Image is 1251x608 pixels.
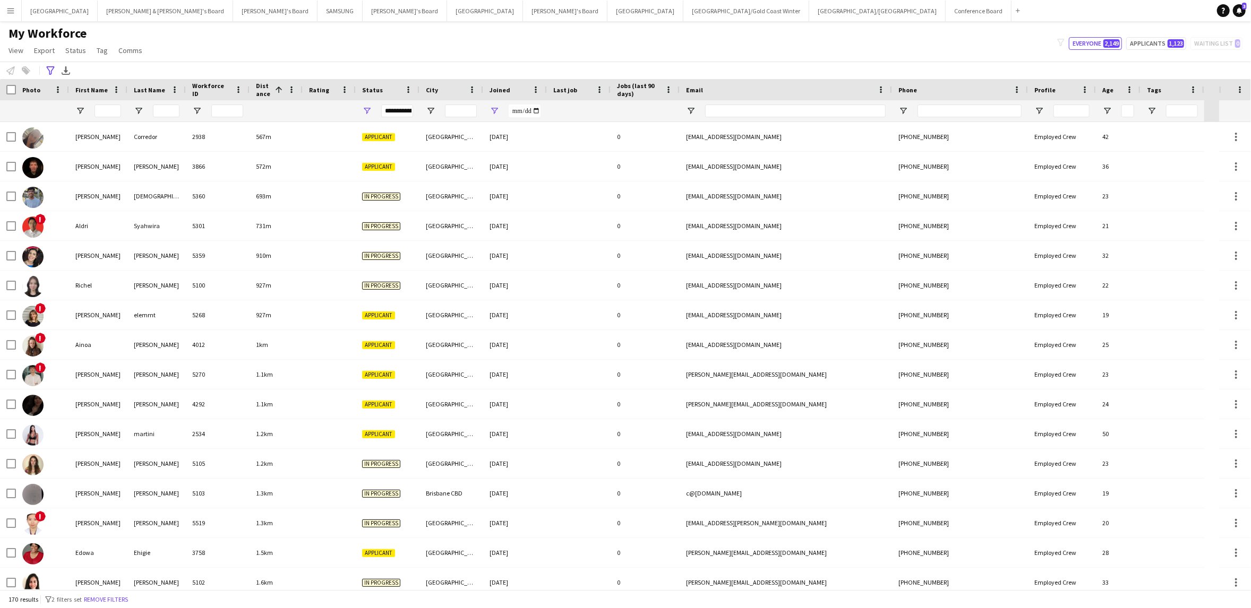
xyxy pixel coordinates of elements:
button: [GEOGRAPHIC_DATA] [607,1,683,21]
span: 693m [256,192,271,200]
span: Applicant [362,341,395,349]
div: [PERSON_NAME] [69,419,127,448]
button: Open Filter Menu [686,106,696,116]
span: Tags [1147,86,1161,94]
div: [PERSON_NAME][EMAIL_ADDRESS][DOMAIN_NAME] [680,538,892,567]
div: 0 [611,419,680,448]
div: [PHONE_NUMBER] [892,122,1028,151]
div: [PERSON_NAME] [69,122,127,151]
span: Jobs (last 90 days) [617,82,661,98]
div: [PHONE_NUMBER] [892,271,1028,300]
span: 1.2km [256,430,273,438]
div: 5301 [186,211,250,240]
span: 1km [256,341,268,349]
div: 5270 [186,360,250,389]
span: 1.5km [256,549,273,557]
span: Applicant [362,549,395,557]
div: [GEOGRAPHIC_DATA] [419,241,483,270]
div: [PERSON_NAME] [69,181,127,211]
div: [DEMOGRAPHIC_DATA] [127,181,186,211]
div: 5103 [186,479,250,508]
div: martini [127,419,186,448]
div: Employed Crew [1028,479,1096,508]
div: [PERSON_NAME] [127,389,186,419]
div: [DATE] [483,568,547,597]
span: Applicant [362,430,395,438]
div: 0 [611,360,680,389]
div: [DATE] [483,300,547,329]
button: Open Filter Menu [426,106,435,116]
div: 23 [1096,360,1141,389]
button: Open Filter Menu [898,106,908,116]
button: Open Filter Menu [1147,106,1156,116]
div: [PHONE_NUMBER] [892,152,1028,181]
div: [PHONE_NUMBER] [892,538,1028,567]
img: Richel Lee [22,276,44,297]
span: Rating [309,86,329,94]
img: Paulina Luisce Parroquin [22,246,44,267]
span: In progress [362,490,400,498]
button: Open Filter Menu [134,106,143,116]
button: Open Filter Menu [192,106,202,116]
div: [DATE] [483,449,547,478]
span: Applicant [362,401,395,409]
app-action-btn: Advanced filters [44,64,57,77]
div: [DATE] [483,330,547,359]
span: 910m [256,251,271,259]
div: 0 [611,449,680,478]
div: [GEOGRAPHIC_DATA] [419,300,483,329]
input: First Name Filter Input [95,105,121,117]
div: [PERSON_NAME] [69,241,127,270]
div: Employed Crew [1028,152,1096,181]
div: Employed Crew [1028,538,1096,567]
input: Profile Filter Input [1053,105,1090,117]
input: Tags Filter Input [1166,105,1198,117]
input: Email Filter Input [705,105,886,117]
span: City [426,86,438,94]
div: 2534 [186,419,250,448]
div: [DATE] [483,538,547,567]
div: Employed Crew [1028,419,1096,448]
img: Ilse Saavedra [22,573,44,594]
span: Photo [22,86,40,94]
div: [DATE] [483,271,547,300]
button: Open Filter Menu [1034,106,1044,116]
div: [GEOGRAPHIC_DATA] [419,449,483,478]
button: SAMSUNG [318,1,363,21]
div: [EMAIL_ADDRESS][DOMAIN_NAME] [680,449,892,478]
div: 0 [611,211,680,240]
button: Open Filter Menu [75,106,85,116]
img: Valeria Montoya [22,395,44,416]
img: Akshat Jain [22,187,44,208]
button: [PERSON_NAME]'s Board [363,1,447,21]
div: [GEOGRAPHIC_DATA] [419,211,483,240]
div: Brisbane CBD [419,479,483,508]
div: [PERSON_NAME] [127,241,186,270]
span: Applicant [362,311,395,319]
span: 731m [256,222,271,230]
span: ! [35,511,46,522]
div: 0 [611,152,680,181]
input: Last Name Filter Input [153,105,179,117]
div: 42 [1096,122,1141,151]
span: 1,123 [1168,39,1184,48]
span: 1.3km [256,519,273,527]
span: 1.6km [256,578,273,586]
div: 0 [611,330,680,359]
div: 5105 [186,449,250,478]
div: [PERSON_NAME] [69,449,127,478]
div: [PHONE_NUMBER] [892,241,1028,270]
div: 36 [1096,152,1141,181]
span: ! [35,303,46,314]
a: Comms [114,44,147,57]
div: Syahwira [127,211,186,240]
button: Applicants1,123 [1126,37,1186,50]
div: 5100 [186,271,250,300]
div: Employed Crew [1028,360,1096,389]
div: 23 [1096,449,1141,478]
div: 25 [1096,330,1141,359]
span: Age [1102,86,1113,94]
div: [PHONE_NUMBER] [892,330,1028,359]
div: [PERSON_NAME] [69,360,127,389]
div: 19 [1096,300,1141,329]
